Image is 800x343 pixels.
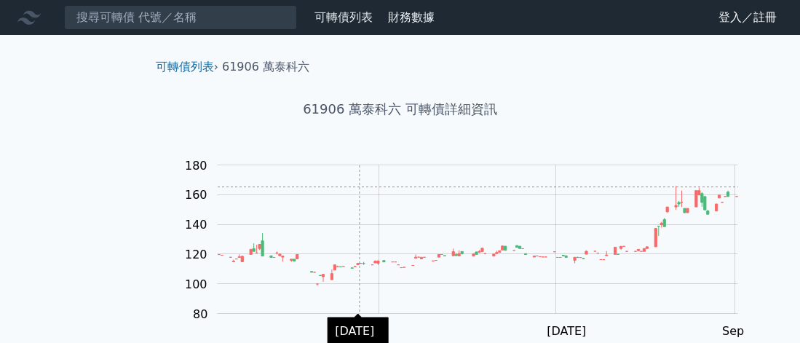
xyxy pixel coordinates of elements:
[156,60,214,74] a: 可轉債列表
[547,324,586,338] tspan: [DATE]
[185,218,207,232] tspan: 140
[722,324,744,338] tspan: Sep
[222,58,309,76] li: 61906 萬泰科六
[193,307,207,321] tspan: 80
[388,10,435,24] a: 財務數據
[707,6,788,29] a: 登入／註冊
[365,324,389,338] tspan: May
[185,277,207,291] tspan: 100
[185,188,207,202] tspan: 160
[314,10,373,24] a: 可轉債列表
[185,159,207,173] tspan: 180
[144,99,657,119] h1: 61906 萬泰科六 可轉債詳細資訊
[156,58,218,76] li: ›
[185,248,207,261] tspan: 120
[64,5,297,30] input: 搜尋可轉債 代號／名稱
